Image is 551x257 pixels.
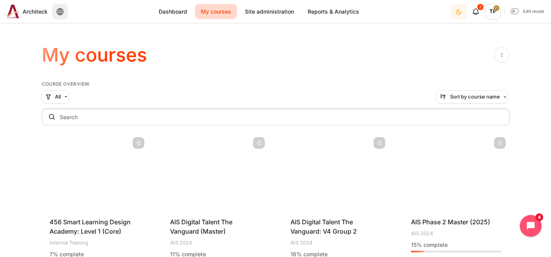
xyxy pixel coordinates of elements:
a: My courses [195,4,237,19]
input: Search [42,108,510,125]
div: 2 [477,4,484,10]
a: AIS Phase 2 Master (2025) [411,218,490,226]
span: AIS 2024 [411,230,433,238]
a: AIS Digital Talent The Vanguard (Master) [170,218,232,235]
a: 456 Smart Learning Design Academy: Level 1 (Core) [50,218,131,235]
span: Architeck [23,7,48,16]
h1: My courses [42,43,147,67]
a: User menu [485,4,501,19]
span: TP [485,4,501,19]
span: Sort by course name [450,93,500,101]
div: Course overview controls [42,90,510,127]
span: AIS 2024 [170,239,192,247]
button: Sorting drop-down menu [436,90,508,104]
button: Grouping drop-down menu [42,90,69,104]
a: Reports & Analytics [302,4,365,19]
span: 15 [411,241,416,248]
span: AIS 2024 [291,239,313,247]
a: Architeck Architeck [4,5,48,18]
div: Show notification window with 2 new notifications [468,4,484,19]
h5: Course overview [42,81,510,87]
div: % complete [411,241,502,249]
span: Internal Training [50,239,88,247]
button: Languages [52,4,68,19]
span: All [55,93,61,101]
a: AIS Digital Talent The Vanguard: V4 Group 2 [291,218,357,235]
div: Dark Mode [452,4,466,19]
button: Light Mode Dark Mode [451,4,466,19]
img: Architeck [7,5,19,18]
a: Dashboard [153,4,193,19]
a: Site administration [239,4,300,19]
